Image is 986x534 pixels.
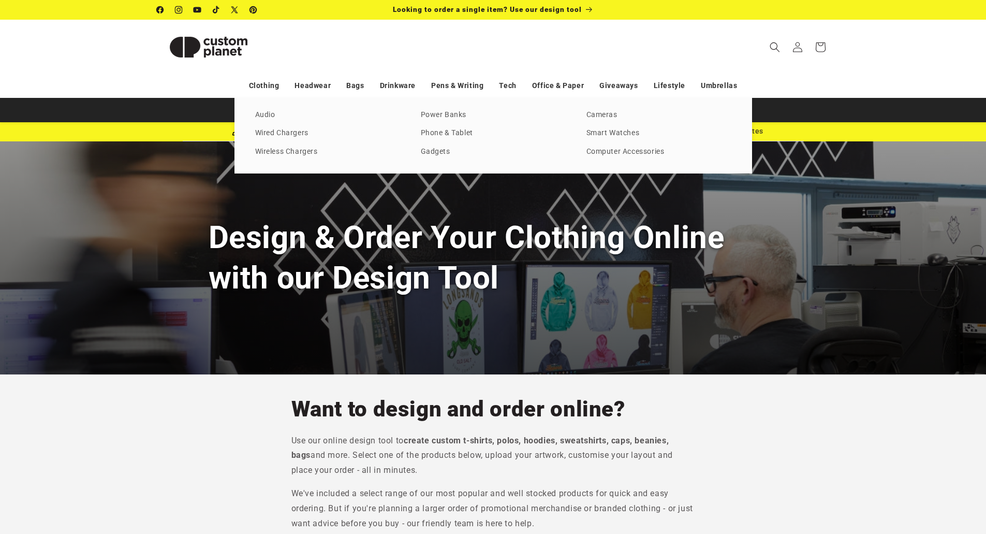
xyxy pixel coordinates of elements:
a: Bags [346,77,364,95]
a: Custom Planet [153,20,264,74]
a: Audio [255,108,400,122]
a: Drinkware [380,77,416,95]
a: Clothing [249,77,279,95]
a: Cameras [586,108,731,122]
a: Gadgets [421,145,566,159]
a: Smart Watches [586,126,731,140]
a: Wired Chargers [255,126,400,140]
a: Office & Paper [532,77,584,95]
h2: Want to design and order online? [291,395,695,423]
span: Looking to order a single item? Use our design tool [393,5,582,13]
a: Power Banks [421,108,566,122]
a: Pens & Writing [431,77,483,95]
p: Use our online design tool to and more. Select one of the products below, upload your artwork, cu... [291,434,695,478]
h1: Design & Order Your Clothing Online with our Design Tool [209,218,778,297]
p: We've included a select range of our most popular and well stocked products for quick and easy or... [291,486,695,531]
img: Custom Planet [157,24,260,70]
a: Phone & Tablet [421,126,566,140]
a: Computer Accessories [586,145,731,159]
summary: Search [763,36,786,59]
a: Wireless Chargers [255,145,400,159]
a: Lifestyle [654,77,685,95]
a: Umbrellas [701,77,737,95]
a: Headwear [295,77,331,95]
a: Giveaways [599,77,638,95]
strong: create custom t-shirts, polos, hoodies, sweatshirts, caps, beanies, bags [291,436,669,460]
a: Tech [499,77,516,95]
